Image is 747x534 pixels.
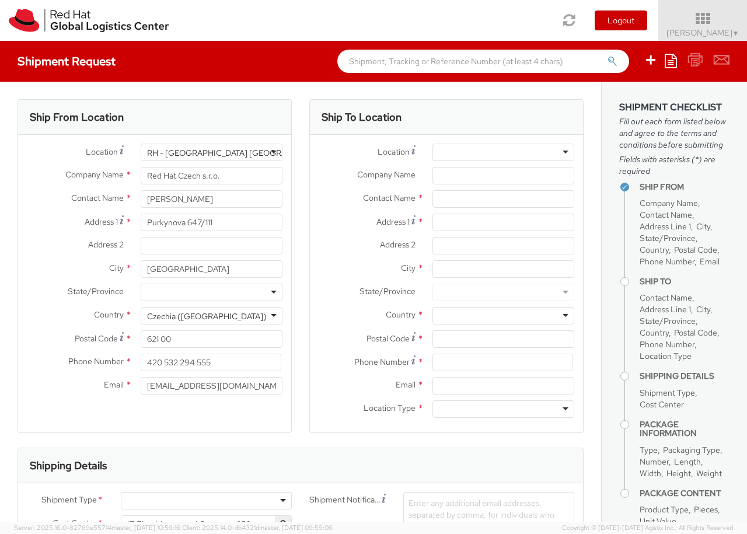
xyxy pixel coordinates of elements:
h3: Ship From Location [30,111,124,123]
button: Logout [595,11,647,30]
span: Postal Code [674,327,717,338]
span: Country [386,309,416,320]
span: Server: 2025.16.0-82789e55714 [14,523,180,532]
span: Country [94,309,124,320]
span: Shipment Notification [309,494,382,506]
h4: Ship To [640,277,729,286]
span: Width [640,468,661,479]
span: Address 2 [88,239,124,250]
h4: Package Information [640,420,729,438]
span: Contact Name [640,292,692,303]
span: Copyright © [DATE]-[DATE] Agistix Inc., All Rights Reserved [562,523,733,533]
span: Address Line 1 [640,304,691,315]
span: Phone Number [68,356,124,367]
span: Address 2 [380,239,416,250]
span: State/Province [68,286,124,296]
span: Country [640,327,669,338]
span: Company Name [640,198,698,208]
span: Email [104,379,124,390]
span: Location [378,146,410,157]
h4: Package Content [640,489,729,498]
span: IT Fixed Assets and Contracts 850 [127,519,285,529]
span: Address 1 [376,217,410,227]
span: Shipment Type [41,494,97,507]
span: Number [640,456,669,467]
span: Phone Number [640,256,694,267]
span: Contact Name [640,210,692,220]
span: Address Line 1 [640,221,691,232]
span: Location Type [364,403,416,413]
span: Postal Code [366,333,410,344]
span: Fields with asterisks (*) are required [619,153,729,177]
span: Address 1 [85,217,118,227]
span: Client: 2025.14.0-db4321d [182,523,333,532]
span: Location Type [640,351,692,361]
h3: Shipping Details [30,460,107,472]
span: Phone Number [354,357,410,367]
span: master, [DATE] 09:59:06 [259,523,333,532]
span: Cost Center [640,399,684,410]
span: State/Province [359,286,416,296]
div: Czechia ([GEOGRAPHIC_DATA]) [147,310,267,322]
span: Contact Name [71,193,124,203]
img: rh-logistics-00dfa346123c4ec078e1.svg [9,9,169,32]
span: Type [640,445,658,455]
span: Postal Code [674,245,717,255]
span: ▼ [732,29,739,38]
h4: Shipping Details [640,372,729,381]
span: Contact Name [363,193,416,203]
span: Email [396,379,416,390]
h4: Shipment Request [18,55,116,68]
input: Shipment, Tracking or Reference Number (at least 4 chars) [337,50,629,73]
span: Cost Center [53,517,97,530]
span: Unit Value [640,516,676,526]
span: Company Name [357,169,416,180]
span: Length [674,456,701,467]
span: City [696,304,710,315]
span: City [109,263,124,273]
span: Country [640,245,669,255]
span: City [401,263,416,273]
span: Phone Number [640,339,694,350]
span: Fill out each form listed below and agree to the terms and conditions before submitting [619,116,729,151]
span: State/Province [640,316,696,326]
h4: Ship From [640,183,729,191]
span: Postal Code [75,333,118,344]
span: IT Fixed Assets and Contracts 850 [121,515,292,533]
span: master, [DATE] 10:56:16 [111,523,180,532]
h3: Shipment Checklist [619,102,729,113]
span: City [696,221,710,232]
span: Shipment Type [640,388,695,398]
span: Product Type [640,504,689,515]
span: [PERSON_NAME] [666,27,739,38]
span: Company Name [65,169,124,180]
div: RH - [GEOGRAPHIC_DATA] [GEOGRAPHIC_DATA] - B [147,147,344,159]
span: Weight [696,468,722,479]
span: Pieces [694,504,718,515]
span: Location [86,146,118,157]
span: State/Province [640,233,696,243]
span: Email [700,256,720,267]
h3: Ship To Location [322,111,402,123]
span: Packaging Type [663,445,720,455]
span: Height [666,468,691,479]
